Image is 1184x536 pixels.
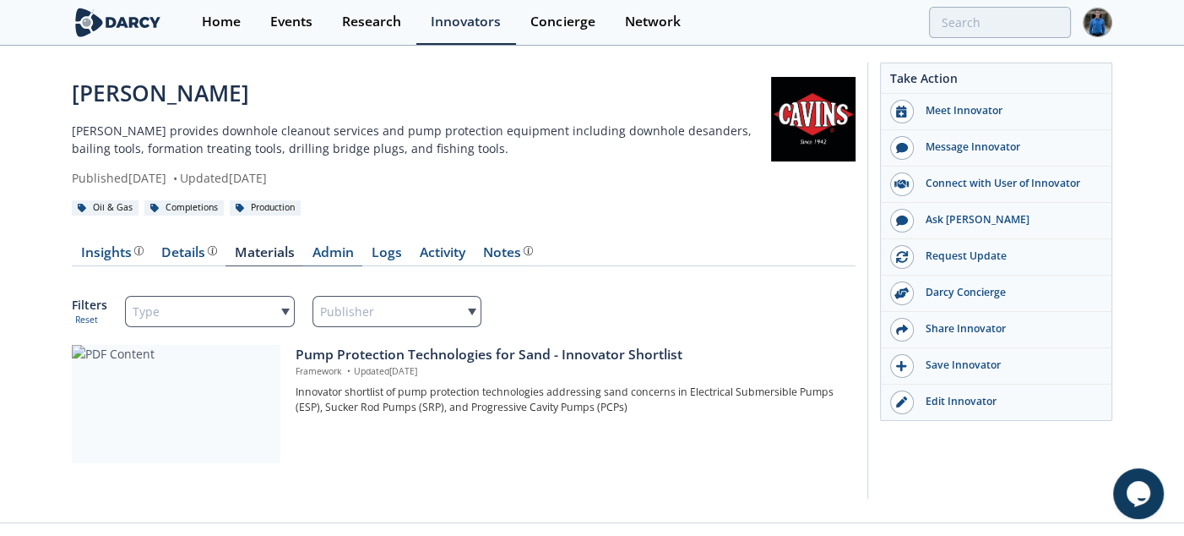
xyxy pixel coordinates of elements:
a: Edit Innovator [881,385,1111,420]
a: PDF Content Pump Protection Technologies for Sand - Innovator Shortlist Framework •Updated[DATE] ... [72,345,855,463]
div: Insights [81,246,144,260]
div: Oil & Gas [72,200,138,216]
button: Reset [75,314,98,327]
div: Home [202,15,241,29]
div: Published [DATE] Updated [DATE] [72,169,771,187]
a: Insights [72,246,152,266]
p: Framework Updated [DATE] [296,365,844,379]
div: Details [161,246,217,260]
div: Darcy Concierge [914,285,1103,300]
div: Connect with User of Innovator [914,176,1103,191]
div: Pump Protection Technologies for Sand - Innovator Shortlist [296,345,844,365]
div: Share Innovator [914,321,1103,336]
div: Completions [144,200,224,216]
div: Ask [PERSON_NAME] [914,212,1103,227]
div: Edit Innovator [914,394,1103,409]
p: Filters [72,296,107,314]
a: Activity [410,246,474,266]
img: information.svg [208,246,217,255]
div: Notes [483,246,533,260]
iframe: chat widget [1113,468,1167,519]
span: • [170,170,180,186]
p: Innovator shortlist of pump protection technologies addressing sand concerns in Electrical Submer... [296,385,844,416]
button: Save Innovator [881,348,1111,385]
div: Network [624,15,680,29]
div: Production [230,200,301,216]
div: Meet Innovator [914,103,1103,118]
span: Publisher [320,300,374,324]
div: Type [125,296,295,327]
a: Details [152,246,225,266]
img: Profile [1083,8,1112,37]
input: Advanced Search [929,7,1071,38]
div: [PERSON_NAME] [72,77,771,110]
a: Notes [474,246,541,266]
img: logo-wide.svg [72,8,164,37]
div: Take Action [881,69,1111,94]
div: Request Update [914,249,1103,264]
span: Type [133,300,160,324]
div: Innovators [431,15,501,29]
div: Message Innovator [914,139,1103,155]
img: information.svg [134,246,144,255]
a: Admin [303,246,362,266]
span: • [345,365,354,377]
div: Events [270,15,312,29]
div: Save Innovator [914,358,1103,373]
div: Concierge [530,15,595,29]
div: Research [342,15,401,29]
a: Materials [225,246,303,266]
a: Logs [362,246,410,266]
img: information.svg [524,246,533,255]
p: [PERSON_NAME] provides downhole cleanout services and pump protection equipment including downhol... [72,122,771,157]
div: Publisher [312,296,482,327]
